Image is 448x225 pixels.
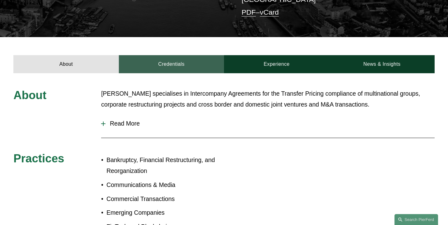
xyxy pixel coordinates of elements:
span: About [13,89,46,102]
span: Practices [13,152,64,165]
a: Search this site [394,214,438,225]
p: Communications & Media [106,180,224,190]
p: Bankruptcy, Financial Restructuring, and Reorganization [106,155,224,176]
span: Read More [105,120,435,127]
button: Read More [101,115,435,132]
a: vCard [260,8,279,16]
p: Commercial Transactions [106,194,224,204]
a: PDF [241,8,256,16]
a: About [13,55,119,73]
a: Credentials [119,55,224,73]
a: Experience [224,55,329,73]
p: [PERSON_NAME] specialises in Intercompany Agreements for the Transfer Pricing compliance of multi... [101,88,435,110]
p: Emerging Companies [106,207,224,218]
a: News & Insights [329,55,434,73]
